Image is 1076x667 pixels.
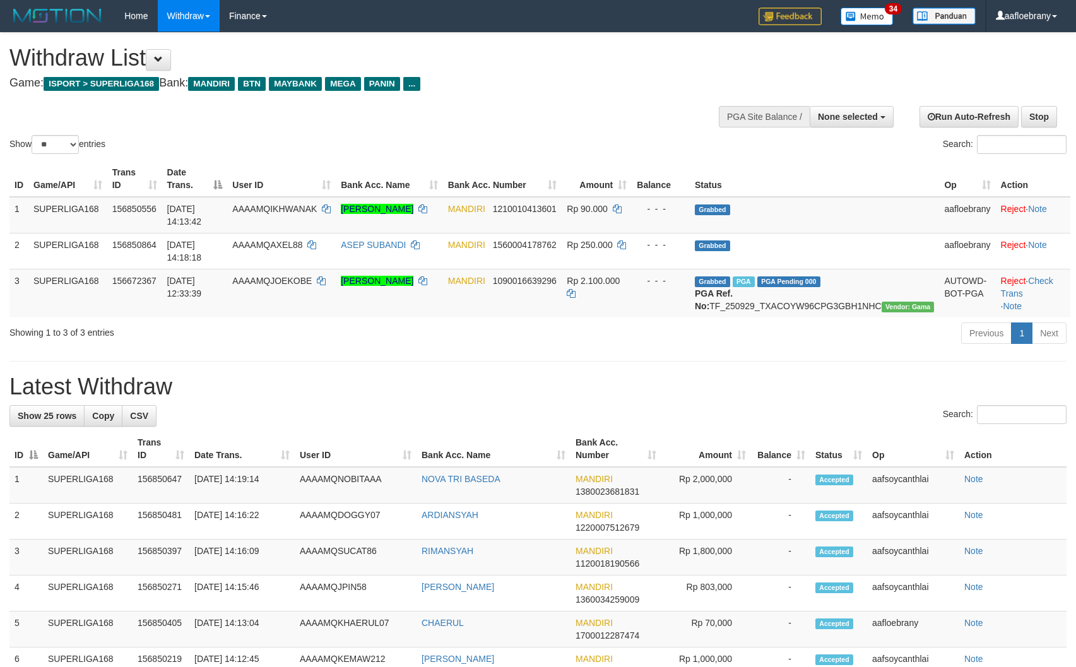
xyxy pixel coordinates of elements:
[690,269,939,317] td: TF_250929_TXACOYW96CPG3GBH1NHC
[695,204,730,215] span: Grabbed
[637,274,685,287] div: - - -
[815,511,853,521] span: Accepted
[576,618,613,628] span: MANDIRI
[9,431,43,467] th: ID: activate to sort column descending
[964,474,983,484] a: Note
[576,654,613,664] span: MANDIRI
[325,77,361,91] span: MEGA
[719,106,810,127] div: PGA Site Balance /
[43,611,133,647] td: SUPERLIGA168
[341,240,406,250] a: ASEP SUBANDI
[751,431,810,467] th: Balance: activate to sort column ascending
[295,611,417,647] td: AAAAMQKHAERUL07
[637,203,685,215] div: - - -
[576,487,639,497] span: Copy 1380023681831 to clipboard
[695,240,730,251] span: Grabbed
[364,77,400,91] span: PANIN
[167,204,202,227] span: [DATE] 14:13:42
[493,276,557,286] span: Copy 1090016639296 to clipboard
[867,611,959,647] td: aafloebrany
[810,431,867,467] th: Status: activate to sort column ascending
[571,431,661,467] th: Bank Acc. Number: activate to sort column ascending
[189,467,295,504] td: [DATE] 14:19:14
[341,204,413,214] a: [PERSON_NAME]
[189,540,295,576] td: [DATE] 14:16:09
[9,540,43,576] td: 3
[133,540,189,576] td: 156850397
[112,276,157,286] span: 156672367
[422,510,478,520] a: ARDIANSYAH
[1028,240,1047,250] a: Note
[1011,322,1032,344] a: 1
[9,269,28,317] td: 3
[1001,204,1026,214] a: Reject
[567,240,612,250] span: Rp 250.000
[9,576,43,611] td: 4
[576,474,613,484] span: MANDIRI
[167,276,202,298] span: [DATE] 12:33:39
[9,374,1067,399] h1: Latest Withdraw
[44,77,159,91] span: ISPORT > SUPERLIGA168
[1001,276,1053,298] a: Check Trans
[92,411,114,421] span: Copy
[1001,276,1026,286] a: Reject
[493,240,557,250] span: Copy 1560004178762 to clipboard
[815,618,853,629] span: Accepted
[751,576,810,611] td: -
[964,546,983,556] a: Note
[167,240,202,263] span: [DATE] 14:18:18
[295,576,417,611] td: AAAAMQJPIN58
[867,431,959,467] th: Op: activate to sort column ascending
[448,276,485,286] span: MANDIRI
[996,269,1070,317] td: · ·
[913,8,976,25] img: panduan.png
[28,269,107,317] td: SUPERLIGA168
[336,161,443,197] th: Bank Acc. Name: activate to sort column ascending
[122,405,157,427] a: CSV
[939,197,995,233] td: aafloebrany
[295,540,417,576] td: AAAAMQSUCAT86
[576,594,639,605] span: Copy 1360034259009 to clipboard
[751,611,810,647] td: -
[9,135,105,154] label: Show entries
[32,135,79,154] select: Showentries
[885,3,902,15] span: 34
[9,611,43,647] td: 5
[422,618,464,628] a: CHAERUL
[422,474,500,484] a: NOVA TRI BASEDA
[1028,204,1047,214] a: Note
[1003,301,1022,311] a: Note
[28,161,107,197] th: Game/API: activate to sort column ascending
[28,233,107,269] td: SUPERLIGA168
[661,467,751,504] td: Rp 2,000,000
[133,611,189,647] td: 156850405
[996,197,1070,233] td: ·
[107,161,162,197] th: Trans ID: activate to sort column ascending
[43,467,133,504] td: SUPERLIGA168
[567,276,620,286] span: Rp 2.100.000
[576,510,613,520] span: MANDIRI
[576,582,613,592] span: MANDIRI
[576,558,639,569] span: Copy 1120018190566 to clipboard
[996,161,1070,197] th: Action
[269,77,322,91] span: MAYBANK
[810,106,894,127] button: None selected
[422,546,473,556] a: RIMANSYAH
[112,204,157,214] span: 156850556
[964,654,983,664] a: Note
[443,161,562,197] th: Bank Acc. Number: activate to sort column ascending
[295,504,417,540] td: AAAAMQDOGGY07
[403,77,420,91] span: ...
[939,233,995,269] td: aafloebrany
[695,276,730,287] span: Grabbed
[112,240,157,250] span: 156850864
[939,161,995,197] th: Op: activate to sort column ascending
[189,431,295,467] th: Date Trans.: activate to sort column ascending
[690,161,939,197] th: Status
[232,240,302,250] span: AAAAMQAXEL88
[28,197,107,233] td: SUPERLIGA168
[919,106,1019,127] a: Run Auto-Refresh
[996,233,1070,269] td: ·
[295,467,417,504] td: AAAAMQNOBITAAA
[341,276,413,286] a: [PERSON_NAME]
